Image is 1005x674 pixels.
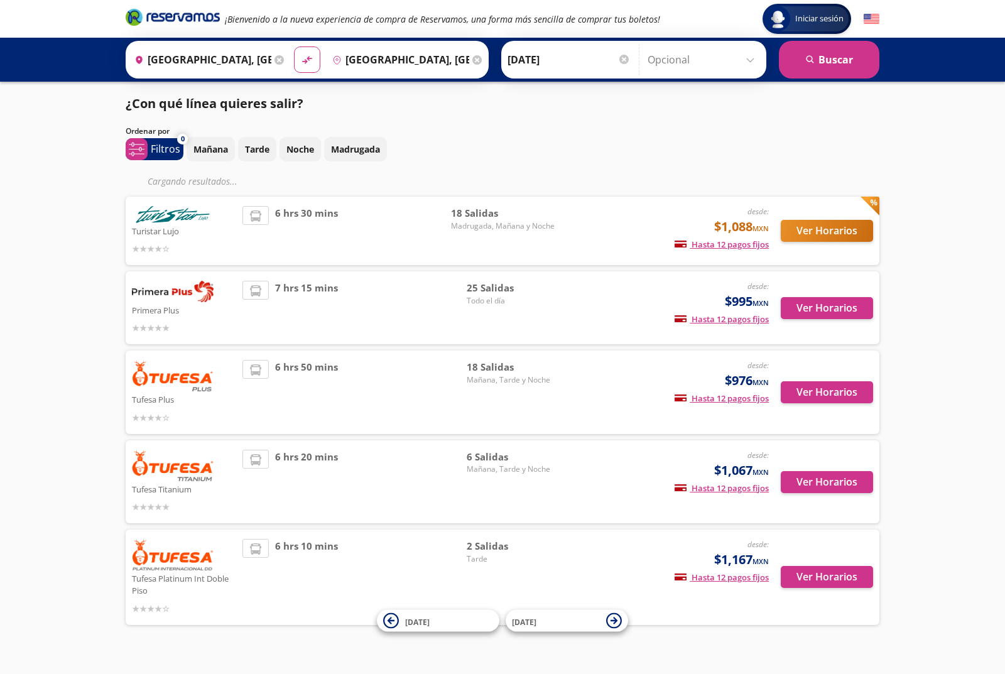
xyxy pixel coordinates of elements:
span: Hasta 12 pagos fijos [675,313,769,325]
button: Ver Horarios [781,566,873,588]
span: [DATE] [405,616,430,627]
em: desde: [747,281,769,291]
em: desde: [747,206,769,217]
button: Buscar [779,41,879,79]
input: Buscar Destino [327,44,469,75]
em: desde: [747,450,769,460]
span: Hasta 12 pagos fijos [675,482,769,494]
button: Tarde [238,137,276,161]
span: Hasta 12 pagos fijos [675,239,769,250]
p: Noche [286,143,314,156]
input: Buscar Origen [129,44,271,75]
span: 25 Salidas [467,281,555,295]
p: Tufesa Platinum Int Doble Piso [132,570,236,597]
button: Ver Horarios [781,381,873,403]
em: ¡Bienvenido a la nueva experiencia de compra de Reservamos, una forma más sencilla de comprar tus... [225,13,660,25]
span: [DATE] [512,616,536,627]
em: Cargando resultados ... [148,175,237,187]
span: $1,088 [714,217,769,236]
button: [DATE] [377,610,499,632]
button: Ver Horarios [781,471,873,493]
span: $995 [725,292,769,311]
span: 18 Salidas [451,206,555,220]
a: Brand Logo [126,8,220,30]
span: 2 Salidas [467,539,555,553]
p: Madrugada [331,143,380,156]
small: MXN [752,467,769,477]
img: Tufesa Plus [132,360,214,391]
p: Filtros [151,141,180,156]
small: MXN [752,557,769,566]
p: Mañana [193,143,228,156]
img: Turistar Lujo [132,206,214,223]
span: 0 [181,134,185,144]
span: Madrugada, Mañana y Noche [451,220,555,232]
button: Ver Horarios [781,220,873,242]
span: 18 Salidas [467,360,555,374]
button: Madrugada [324,137,387,161]
span: Todo el día [467,295,555,307]
span: $976 [725,371,769,390]
i: Brand Logo [126,8,220,26]
span: 6 hrs 10 mins [275,539,338,615]
p: Turistar Lujo [132,223,236,238]
p: Tufesa Titanium [132,481,236,496]
p: Tarde [245,143,269,156]
p: Primera Plus [132,302,236,317]
span: Iniciar sesión [790,13,849,25]
span: Mañana, Tarde y Noche [467,374,555,386]
p: Ordenar por [126,126,170,137]
em: desde: [747,539,769,550]
span: $1,167 [714,550,769,569]
small: MXN [752,298,769,308]
span: Hasta 12 pagos fijos [675,572,769,583]
img: Tufesa Platinum Int Doble Piso [132,539,214,570]
span: 6 Salidas [467,450,555,464]
span: Mañana, Tarde y Noche [467,464,555,475]
button: English [864,11,879,27]
button: Ver Horarios [781,297,873,319]
span: $1,067 [714,461,769,480]
span: 7 hrs 15 mins [275,281,338,335]
button: Mañana [187,137,235,161]
small: MXN [752,224,769,233]
input: Opcional [648,44,760,75]
img: Tufesa Titanium [132,450,214,481]
span: 6 hrs 50 mins [275,360,338,425]
p: Tufesa Plus [132,391,236,406]
img: Primera Plus [132,281,214,302]
span: 6 hrs 30 mins [275,206,338,256]
span: Hasta 12 pagos fijos [675,393,769,404]
p: ¿Con qué línea quieres salir? [126,94,303,113]
input: Elegir Fecha [508,44,631,75]
small: MXN [752,378,769,387]
button: Noche [280,137,321,161]
span: Tarde [467,553,555,565]
button: 0Filtros [126,138,183,160]
button: [DATE] [506,610,628,632]
span: 6 hrs 20 mins [275,450,338,514]
em: desde: [747,360,769,371]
